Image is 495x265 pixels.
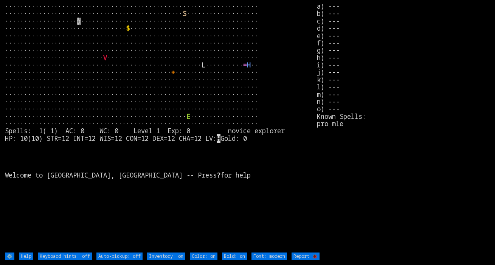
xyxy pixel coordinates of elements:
[147,253,185,260] input: Inventory: on
[292,253,320,260] input: Report 🐞
[217,171,220,179] b: ?
[202,61,205,69] font: L
[126,24,130,33] font: $
[243,61,247,69] font: =
[217,134,220,143] mark: H
[171,68,175,76] font: +
[317,3,490,252] stats: a) --- b) --- c) --- d) --- e) --- f) --- g) --- h) --- i) --- j) --- k) --- l) --- m) --- n) ---...
[96,253,143,260] input: Auto-pickup: off
[5,253,14,260] input: ⚙️
[251,253,287,260] input: Font: modern
[222,253,247,260] input: Bold: on
[19,253,33,260] input: Help
[190,253,217,260] input: Color: on
[5,3,317,252] larn: ··································································· ·····························...
[103,53,107,62] font: V
[186,112,190,121] font: E
[38,253,92,260] input: Keyboard hints: off
[183,9,186,18] font: S
[247,61,251,69] font: H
